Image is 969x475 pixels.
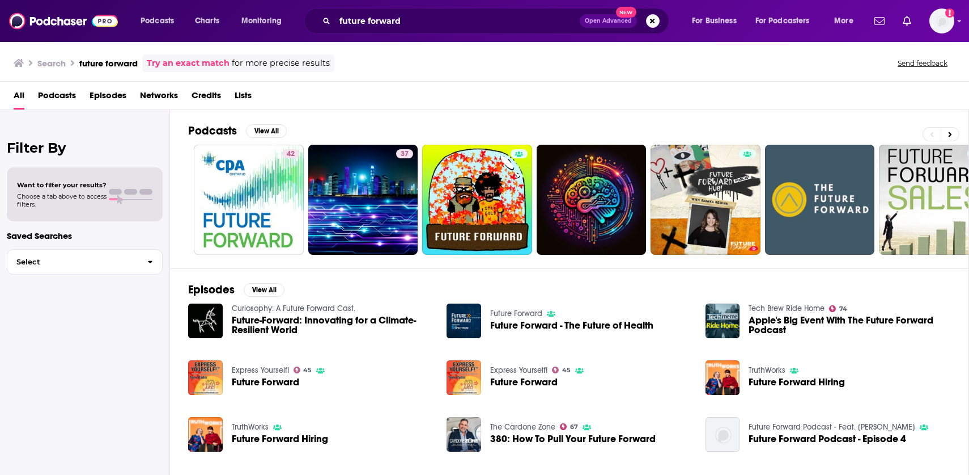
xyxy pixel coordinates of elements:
[945,9,954,18] svg: Add a profile image
[396,149,413,158] a: 37
[194,145,304,255] a: 42
[235,86,252,110] a: Lists
[188,304,223,338] img: Future-Forward: Innovating for a Climate-Resilient World
[490,434,656,444] a: 380: How To Pull Your Future Forward
[17,181,107,189] span: Want to filter your results?
[38,86,76,110] a: Podcasts
[749,377,845,387] a: Future Forward Hiring
[308,145,418,255] a: 37
[552,367,571,373] a: 45
[232,377,299,387] a: Future Forward
[755,13,810,29] span: For Podcasters
[447,304,481,338] img: Future Forward - The Future of Health
[929,9,954,33] img: User Profile
[90,86,126,110] a: Episodes
[560,423,578,430] a: 67
[749,304,824,313] a: Tech Brew Ride Home
[898,11,916,31] a: Show notifications dropdown
[241,13,282,29] span: Monitoring
[490,309,542,318] a: Future Forward
[929,9,954,33] button: Show profile menu
[705,417,740,452] a: Future Forward Podcast - Episode 4
[834,13,853,29] span: More
[9,10,118,32] img: Podchaser - Follow, Share and Rate Podcasts
[839,306,847,312] span: 74
[7,140,163,156] h2: Filter By
[749,365,785,375] a: TruthWorks
[7,249,163,275] button: Select
[490,365,547,375] a: Express Yourself!
[141,13,174,29] span: Podcasts
[749,422,915,432] a: Future Forward Podcast - Feat. Yan Lhert
[748,12,826,30] button: open menu
[705,360,740,395] img: Future Forward Hiring
[585,18,632,24] span: Open Advanced
[188,283,284,297] a: EpisodesView All
[232,316,433,335] a: Future-Forward: Innovating for a Climate-Resilient World
[232,304,355,313] a: Curiosophy: A Future Forward Cast.
[490,377,558,387] a: Future Forward
[401,149,409,160] span: 37
[580,14,637,28] button: Open AdvancedNew
[447,360,481,395] a: Future Forward
[232,434,328,444] a: Future Forward Hiring
[232,57,330,70] span: for more precise results
[692,13,737,29] span: For Business
[246,124,287,138] button: View All
[749,316,950,335] a: Apple's Big Event With The Future Forward Podcast
[188,417,223,452] img: Future Forward Hiring
[188,12,226,30] a: Charts
[7,230,163,241] p: Saved Searches
[826,12,868,30] button: open menu
[192,86,221,110] a: Credits
[294,367,312,373] a: 45
[188,360,223,395] img: Future Forward
[282,149,299,158] a: 42
[287,149,295,160] span: 42
[929,9,954,33] span: Logged in as inkhouseNYC
[188,283,235,297] h2: Episodes
[14,86,24,110] a: All
[147,57,229,70] a: Try an exact match
[188,124,237,138] h2: Podcasts
[303,368,312,373] span: 45
[684,12,751,30] button: open menu
[447,417,481,452] img: 380: How To Pull Your Future Forward
[562,368,571,373] span: 45
[314,8,680,34] div: Search podcasts, credits, & more...
[490,321,653,330] a: Future Forward - The Future of Health
[233,12,296,30] button: open menu
[7,258,138,266] span: Select
[79,58,138,69] h3: future forward
[188,124,287,138] a: PodcastsView All
[870,11,889,31] a: Show notifications dropdown
[133,12,189,30] button: open menu
[490,422,555,432] a: The Cardone Zone
[616,7,636,18] span: New
[749,434,906,444] a: Future Forward Podcast - Episode 4
[140,86,178,110] a: Networks
[705,304,740,338] img: Apple's Big Event With The Future Forward Podcast
[335,12,580,30] input: Search podcasts, credits, & more...
[232,422,269,432] a: TruthWorks
[570,424,578,430] span: 67
[829,305,847,312] a: 74
[195,13,219,29] span: Charts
